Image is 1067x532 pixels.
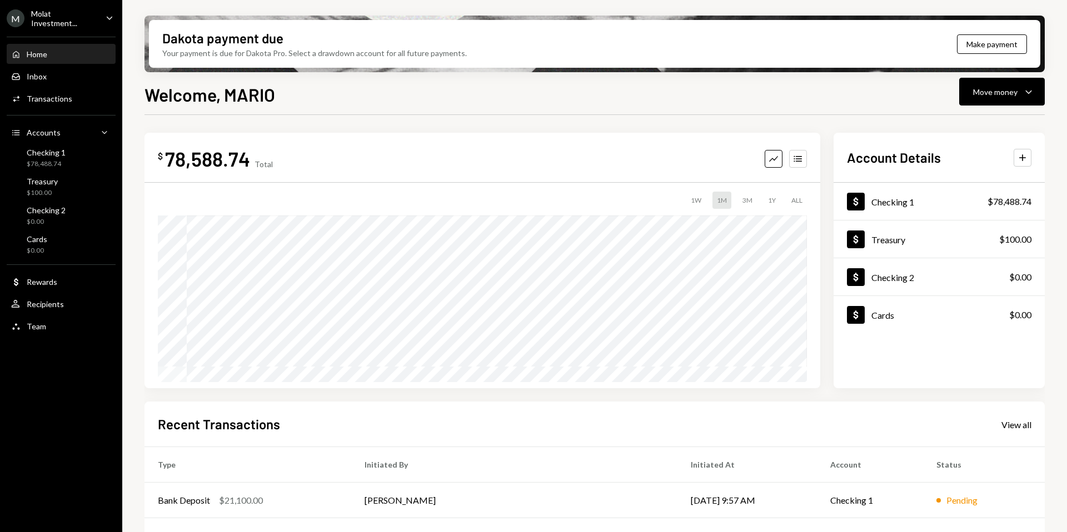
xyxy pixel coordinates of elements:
[158,494,210,507] div: Bank Deposit
[1009,270,1031,284] div: $0.00
[162,47,467,59] div: Your payment is due for Dakota Pro. Select a drawdown account for all future payments.
[834,220,1045,258] a: Treasury$100.00
[27,128,61,137] div: Accounts
[351,447,677,483] th: Initiated By
[686,192,706,209] div: 1W
[31,9,97,28] div: Molat Investment...
[27,299,64,309] div: Recipients
[7,44,116,64] a: Home
[959,78,1045,106] button: Move money
[144,447,351,483] th: Type
[946,494,978,507] div: Pending
[988,195,1031,208] div: $78,488.74
[817,483,923,518] td: Checking 1
[27,72,47,81] div: Inbox
[738,192,757,209] div: 3M
[871,197,914,207] div: Checking 1
[27,217,66,227] div: $0.00
[7,66,116,86] a: Inbox
[834,183,1045,220] a: Checking 1$78,488.74
[1001,419,1031,430] div: View all
[158,150,163,162] div: $
[27,159,66,169] div: $78,488.74
[7,122,116,142] a: Accounts
[7,316,116,336] a: Team
[712,192,731,209] div: 1M
[7,231,116,258] a: Cards$0.00
[144,83,275,106] h1: Welcome, MARIO
[764,192,780,209] div: 1Y
[7,9,24,27] div: M
[834,258,1045,295] a: Checking 2$0.00
[1001,418,1031,430] a: View all
[677,483,817,518] td: [DATE] 9:57 AM
[7,88,116,108] a: Transactions
[7,272,116,292] a: Rewards
[7,144,116,171] a: Checking 1$78,488.74
[834,296,1045,333] a: Cards$0.00
[27,94,72,103] div: Transactions
[219,494,263,507] div: $21,100.00
[999,233,1031,246] div: $100.00
[27,246,47,255] div: $0.00
[973,86,1018,98] div: Move money
[27,148,66,157] div: Checking 1
[787,192,807,209] div: ALL
[817,447,923,483] th: Account
[7,202,116,229] a: Checking 2$0.00
[27,205,66,215] div: Checking 2
[957,34,1027,54] button: Make payment
[27,188,58,198] div: $100.00
[27,277,57,287] div: Rewards
[871,272,914,283] div: Checking 2
[351,483,677,518] td: [PERSON_NAME]
[7,294,116,314] a: Recipients
[923,447,1045,483] th: Status
[871,310,894,320] div: Cards
[871,234,905,245] div: Treasury
[847,148,941,167] h2: Account Details
[27,234,47,244] div: Cards
[165,146,250,171] div: 78,588.74
[162,29,283,47] div: Dakota payment due
[677,447,817,483] th: Initiated At
[255,159,273,169] div: Total
[1009,308,1031,322] div: $0.00
[27,49,47,59] div: Home
[27,177,58,186] div: Treasury
[158,415,280,433] h2: Recent Transactions
[7,173,116,200] a: Treasury$100.00
[27,322,46,331] div: Team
